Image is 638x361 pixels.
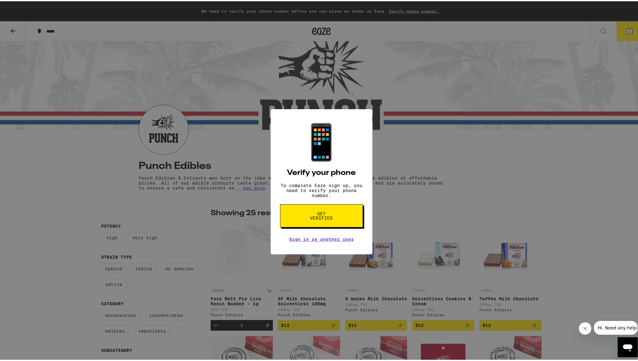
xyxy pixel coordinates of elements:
[579,321,591,333] iframe: Close message
[289,236,354,241] a: Sign in as another user
[299,120,343,162] div: 📱
[287,168,356,175] h2: Verify your phone
[618,336,638,356] iframe: Button to launch messaging window
[4,4,45,9] span: Hi. Need any help?
[280,203,363,226] button: Get verified
[305,210,338,219] span: Get verified
[594,320,638,333] iframe: Message from company
[280,182,363,197] p: To complete Eaze sign up, you need to verify your phone number.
